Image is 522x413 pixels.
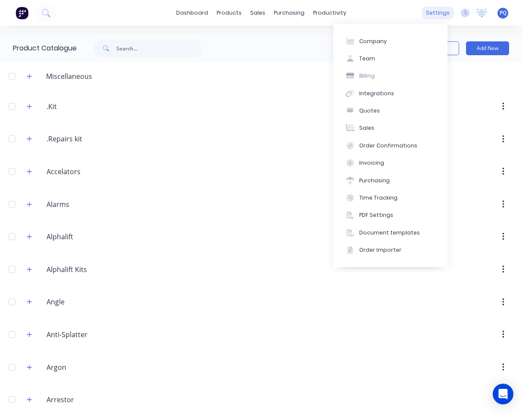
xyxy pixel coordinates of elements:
[333,137,447,154] button: Order Confirmations
[333,85,447,102] button: Integrations
[422,6,454,19] div: settings
[47,199,149,210] input: Enter category name
[39,71,99,81] div: Miscellaneous
[47,297,149,307] input: Enter category name
[309,6,351,19] div: productivity
[359,246,401,254] div: Order Importer
[47,362,149,372] input: Enter category name
[333,119,447,137] button: Sales
[333,50,447,67] button: Team
[47,166,149,177] input: Enter category name
[333,32,447,50] button: Company
[47,329,149,340] input: Enter category name
[359,38,387,45] div: Company
[333,206,447,224] button: PDF Settings
[16,6,28,19] img: Factory
[116,40,202,57] input: Search...
[47,134,149,144] input: Enter category name
[359,211,393,219] div: PDF Settings
[333,67,447,84] button: Billing
[359,159,384,167] div: Invoicing
[172,6,212,19] a: dashboard
[246,6,270,19] div: sales
[47,101,149,112] input: Enter category name
[47,264,149,275] input: Enter category name
[333,189,447,206] button: Time Tracking
[212,6,246,19] div: products
[359,72,375,80] div: Billing
[359,177,390,185] div: Purchasing
[47,394,149,405] input: Enter category name
[466,41,509,55] button: Add New
[359,229,420,237] div: Document templates
[359,124,374,132] div: Sales
[359,194,398,202] div: Time Tracking
[359,142,417,150] div: Order Confirmations
[493,384,513,404] div: Open Intercom Messenger
[333,224,447,241] button: Document templates
[333,172,447,189] button: Purchasing
[333,102,447,119] button: Quotes
[359,55,375,63] div: Team
[47,232,149,242] input: Enter category name
[500,9,506,17] span: PQ
[270,6,309,19] div: purchasing
[359,107,380,115] div: Quotes
[359,90,394,97] div: Integrations
[333,154,447,172] button: Invoicing
[333,241,447,259] button: Order Importer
